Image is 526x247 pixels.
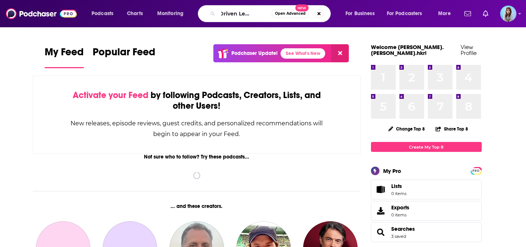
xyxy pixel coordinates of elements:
[272,9,309,18] button: Open AdvancedNew
[384,124,430,133] button: Change Top 8
[122,8,147,20] a: Charts
[387,8,422,19] span: For Podcasters
[371,180,482,199] a: Lists
[157,8,183,19] span: Monitoring
[391,212,409,218] span: 0 items
[73,90,148,101] span: Activate your Feed
[500,6,516,22] span: Logged in as ana.predescu.hkr
[371,222,482,242] span: Searches
[391,183,406,189] span: Lists
[461,7,474,20] a: Show notifications dropdown
[391,204,409,211] span: Exports
[92,8,113,19] span: Podcasts
[435,122,468,136] button: Share Top 8
[218,8,272,20] input: Search podcasts, credits, & more...
[93,46,155,68] a: Popular Feed
[391,226,415,232] a: Searches
[472,168,481,173] a: PRO
[391,234,406,239] a: 3 saved
[371,44,444,56] a: Welcome [PERSON_NAME].[PERSON_NAME].hkr!
[70,118,324,139] div: New releases, episode reviews, guest credits, and personalized recommendations will begin to appe...
[383,167,401,174] div: My Pro
[382,8,433,20] button: open menu
[433,8,460,20] button: open menu
[86,8,123,20] button: open menu
[374,206,388,216] span: Exports
[391,191,406,196] span: 0 items
[345,8,375,19] span: For Business
[6,7,77,21] img: Podchaser - Follow, Share and Rate Podcasts
[480,7,491,20] a: Show notifications dropdown
[438,8,451,19] span: More
[295,4,309,11] span: New
[461,44,477,56] a: View Profile
[231,50,278,56] p: Podchaser Update!
[371,142,482,152] a: Create My Top 8
[127,8,143,19] span: Charts
[45,46,84,68] a: My Feed
[93,46,155,63] span: Popular Feed
[371,201,482,221] a: Exports
[500,6,516,22] img: User Profile
[391,183,402,189] span: Lists
[70,90,324,111] div: by following Podcasts, Creators, Lists, and other Users!
[275,12,306,15] span: Open Advanced
[374,227,388,237] a: Searches
[205,5,338,22] div: Search podcasts, credits, & more...
[340,8,384,20] button: open menu
[33,154,361,160] div: Not sure who to follow? Try these podcasts...
[33,203,361,209] div: ... and these creators.
[152,8,193,20] button: open menu
[281,48,325,59] a: See What's New
[45,46,84,63] span: My Feed
[500,6,516,22] button: Show profile menu
[374,184,388,195] span: Lists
